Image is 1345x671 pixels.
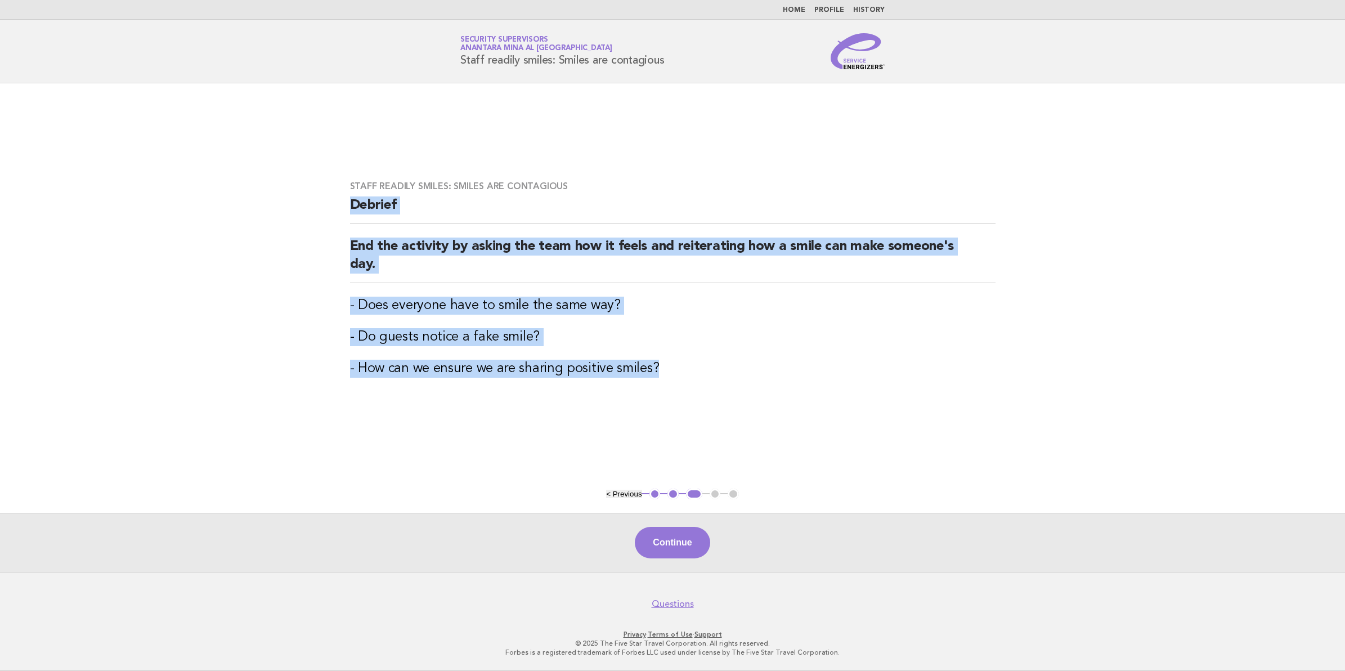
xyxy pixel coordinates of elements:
button: Continue [635,527,710,558]
h3: - Do guests notice a fake smile? [350,328,996,346]
a: Terms of Use [648,630,693,638]
h3: - How can we ensure we are sharing positive smiles? [350,360,996,378]
span: Anantara Mina al [GEOGRAPHIC_DATA] [460,45,612,52]
h1: Staff readily smiles: Smiles are contagious [460,37,664,66]
button: 2 [667,489,679,500]
a: Home [783,7,805,14]
h2: End the activity by asking the team how it feels and reiterating how a smile can make someone's day. [350,238,996,283]
a: Profile [814,7,844,14]
button: 3 [686,489,702,500]
a: Privacy [624,630,646,638]
img: Service Energizers [831,33,885,69]
button: 1 [649,489,661,500]
button: < Previous [606,490,642,498]
a: Security SupervisorsAnantara Mina al [GEOGRAPHIC_DATA] [460,36,612,52]
p: © 2025 The Five Star Travel Corporation. All rights reserved. [328,639,1017,648]
a: Support [694,630,722,638]
p: · · [328,630,1017,639]
h2: Debrief [350,196,996,224]
p: Forbes is a registered trademark of Forbes LLC used under license by The Five Star Travel Corpora... [328,648,1017,657]
h3: - Does everyone have to smile the same way? [350,297,996,315]
a: Questions [652,598,694,610]
h3: Staff readily smiles: Smiles are contagious [350,181,996,192]
a: History [853,7,885,14]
